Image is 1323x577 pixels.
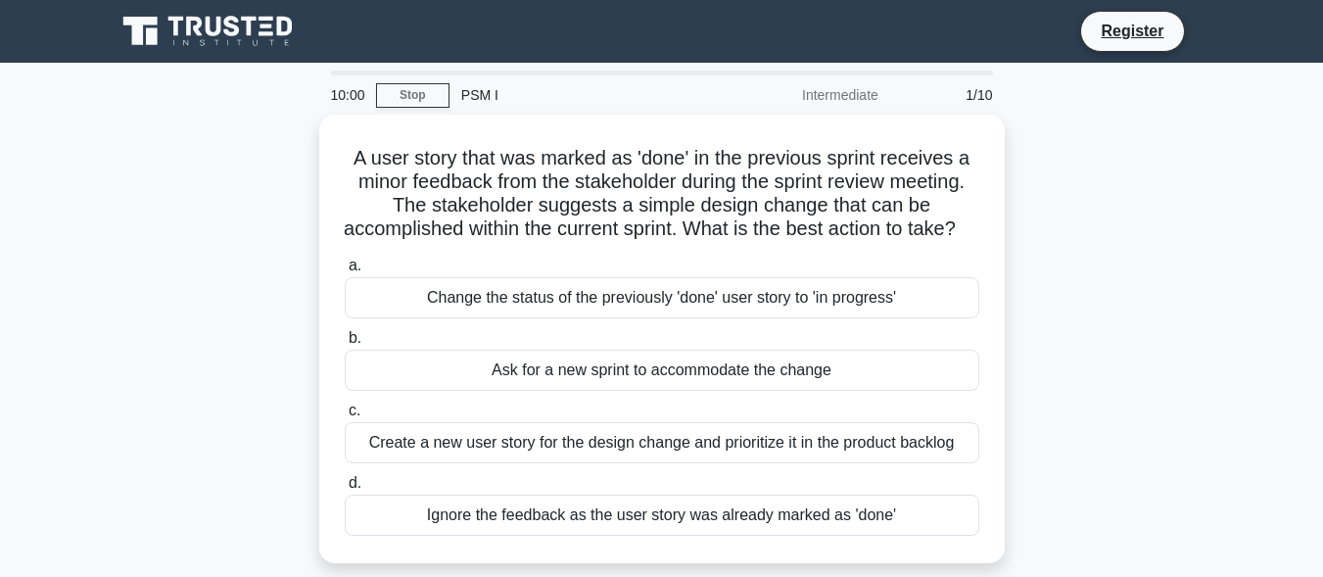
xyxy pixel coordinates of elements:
a: Stop [376,83,449,108]
div: Change the status of the previously 'done' user story to 'in progress' [345,277,979,318]
div: 10:00 [319,75,376,115]
div: Intermediate [719,75,890,115]
div: Ask for a new sprint to accommodate the change [345,350,979,391]
div: Create a new user story for the design change and prioritize it in the product backlog [345,422,979,463]
span: d. [349,474,361,491]
div: PSM I [449,75,719,115]
span: a. [349,257,361,273]
span: c. [349,402,360,418]
h5: A user story that was marked as 'done' in the previous sprint receives a minor feedback from the ... [343,146,981,242]
span: b. [349,329,361,346]
div: 1/10 [890,75,1005,115]
a: Register [1089,19,1175,43]
div: Ignore the feedback as the user story was already marked as 'done' [345,495,979,536]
